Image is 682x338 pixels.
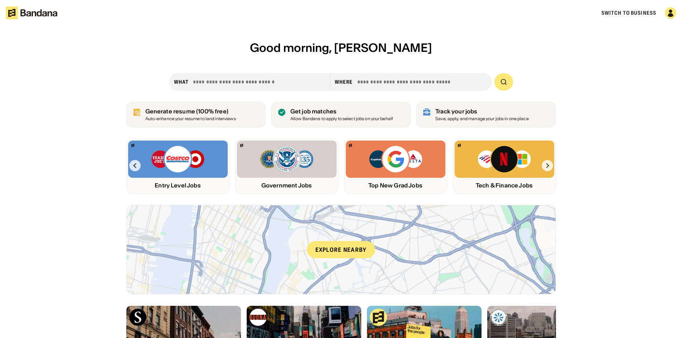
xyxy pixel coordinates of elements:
img: Right Arrow [542,160,553,171]
div: Explore nearby [307,241,376,258]
img: Trader Joe’s, Costco, Target logos [151,145,205,173]
a: Switch to Business [601,10,656,16]
img: Bandana logo [349,144,352,147]
div: Entry Level Jobs [128,182,228,189]
span: (100% free) [196,108,228,115]
img: Left Arrow [129,160,141,171]
a: Bandana logoBank of America, Netflix, Microsoft logosTech & Finance Jobs [453,139,556,194]
div: Auto-enhance your resume to land interviews [145,117,236,121]
img: Bandana logo [240,144,243,147]
img: Oregon Air Show Charitable Foundation logo [490,309,507,326]
img: Skydance Animation logo [129,309,146,326]
div: Government Jobs [237,182,337,189]
div: what [174,79,189,85]
div: Allow Bandana to apply to select jobs on your behalf [290,117,393,121]
div: Save, apply, and manage your jobs in one place [435,117,529,121]
a: Track your jobs Save, apply, and manage your jobs in one place [416,102,556,127]
img: FBI, DHS, MWRD logos [260,145,314,173]
div: Tech & Finance Jobs [455,182,554,189]
span: Good morning, [PERSON_NAME] [250,40,432,55]
img: Bandana logotype [6,6,57,19]
a: Bandana logoCapital One, Google, Delta logosTop New Grad Jobs [344,139,447,194]
img: Bandana logo [370,309,387,326]
img: Bandana logo [458,144,461,147]
a: Bandana logoFBI, DHS, MWRD logosGovernment Jobs [235,139,338,194]
div: Generate resume [145,108,236,115]
div: Get job matches [290,108,393,115]
a: Explore nearby [127,205,556,294]
img: Bank of America, Netflix, Microsoft logos [477,145,531,173]
div: Where [335,79,353,85]
div: Top New Grad Jobs [346,182,445,189]
div: Track your jobs [435,108,529,115]
a: Generate resume (100% free)Auto-enhance your resume to land interviews [126,102,266,127]
a: Bandana logoTrader Joe’s, Costco, Target logosEntry Level Jobs [126,139,229,194]
img: Bandana logo [131,144,134,147]
img: The Buona Companies logo [250,309,267,326]
img: Capital One, Google, Delta logos [368,145,423,173]
a: Get job matches Allow Bandana to apply to select jobs on your behalf [271,102,411,127]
